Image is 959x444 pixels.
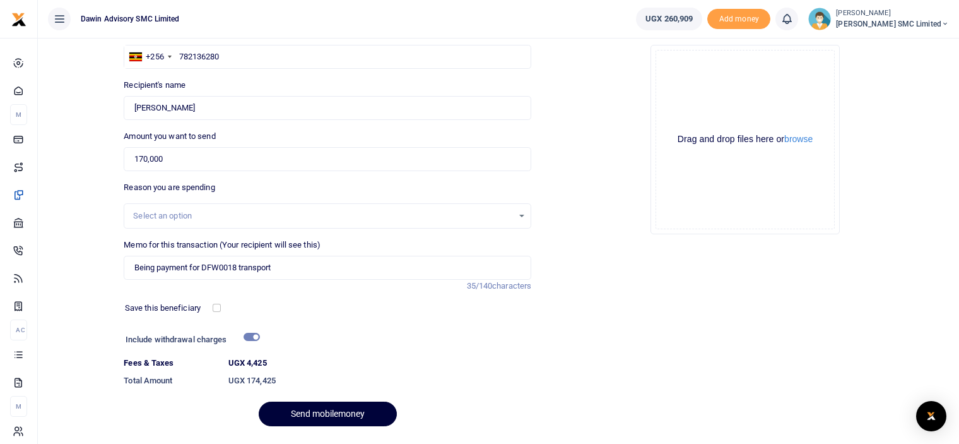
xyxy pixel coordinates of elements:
[10,320,27,340] li: Ac
[707,9,770,30] li: Toup your wallet
[119,357,223,369] dt: Fees & Taxes
[836,18,949,30] span: [PERSON_NAME] SMC Limited
[124,239,321,251] label: Memo for this transaction (Your recipient will see this)
[124,130,215,143] label: Amount you want to send
[645,13,693,25] span: UGX 260,909
[124,45,175,68] div: Uganda: +256
[10,396,27,417] li: M
[836,8,949,19] small: [PERSON_NAME]
[492,281,531,291] span: characters
[124,256,531,280] input: Enter extra information
[916,401,946,431] div: Open Intercom Messenger
[259,402,397,426] button: Send mobilemoney
[124,79,185,92] label: Recipient's name
[124,376,218,386] h6: Total Amount
[656,133,834,145] div: Drag and drop files here or
[126,335,254,345] h6: Include withdrawal charges
[124,181,215,194] label: Reason you are spending
[808,8,831,30] img: profile-user
[467,281,493,291] span: 35/140
[650,45,840,234] div: File Uploader
[124,96,531,120] input: Loading name...
[10,104,27,125] li: M
[124,147,531,171] input: UGX
[124,45,531,69] input: Enter phone number
[707,9,770,30] span: Add money
[636,8,702,30] a: UGX 260,909
[11,12,26,27] img: logo-small
[133,210,513,222] div: Select an option
[631,8,707,30] li: Wallet ballance
[707,13,770,23] a: Add money
[784,135,813,143] button: browse
[125,302,201,315] label: Save this beneficiary
[76,13,185,25] span: Dawin Advisory SMC Limited
[808,8,949,30] a: profile-user [PERSON_NAME] [PERSON_NAME] SMC Limited
[228,357,267,369] label: UGX 4,425
[146,51,163,63] div: +256
[228,376,531,386] h6: UGX 174,425
[11,14,26,23] a: logo-small logo-large logo-large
